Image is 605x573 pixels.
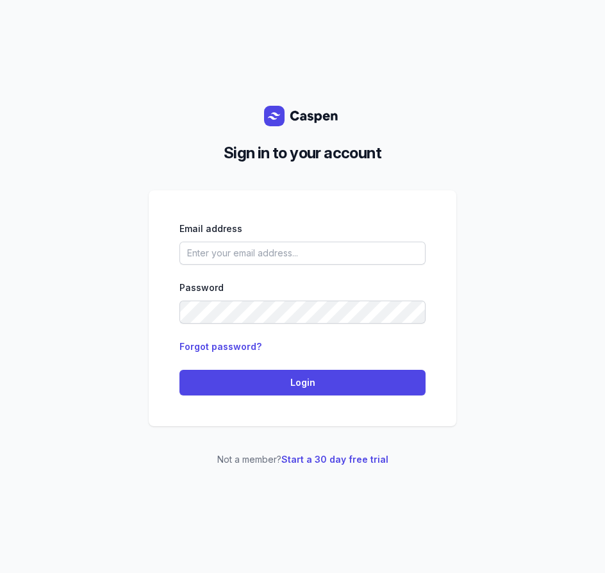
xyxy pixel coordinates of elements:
div: Email address [179,221,426,237]
p: Not a member? [149,452,456,467]
span: Login [187,375,418,390]
a: Start a 30 day free trial [281,454,388,465]
div: Password [179,280,426,295]
h2: Sign in to your account [159,142,446,165]
input: Enter your email address... [179,242,426,265]
button: Login [179,370,426,395]
a: Forgot password? [179,341,261,352]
